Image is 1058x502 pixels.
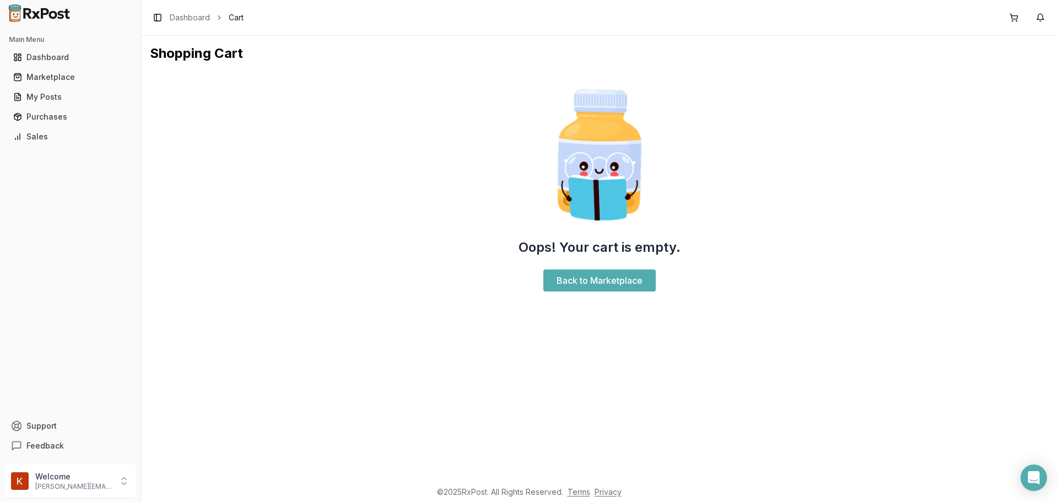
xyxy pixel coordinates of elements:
div: Open Intercom Messenger [1021,465,1047,491]
h2: Oops! Your cart is empty. [519,239,681,256]
button: Feedback [4,436,136,456]
a: Dashboard [9,47,132,67]
a: Purchases [9,107,132,127]
button: Sales [4,128,136,145]
div: Dashboard [13,52,127,63]
a: My Posts [9,87,132,107]
a: Sales [9,127,132,147]
div: Marketplace [13,72,127,83]
img: Smart Pill Bottle [529,84,670,225]
a: Marketplace [9,67,132,87]
h1: Shopping Cart [150,45,1049,62]
button: Marketplace [4,68,136,86]
nav: breadcrumb [170,12,244,23]
p: Welcome [35,471,112,482]
span: Feedback [26,440,64,451]
button: Dashboard [4,48,136,66]
a: Back to Marketplace [543,269,656,292]
button: Purchases [4,108,136,126]
img: User avatar [11,472,29,490]
span: Cart [229,12,244,23]
a: Privacy [595,487,622,496]
img: RxPost Logo [4,4,75,22]
div: Purchases [13,111,127,122]
a: Dashboard [170,12,210,23]
button: Support [4,416,136,436]
div: My Posts [13,91,127,102]
p: [PERSON_NAME][EMAIL_ADDRESS][DOMAIN_NAME] [35,482,112,491]
button: My Posts [4,88,136,106]
div: Sales [13,131,127,142]
a: Terms [568,487,590,496]
h2: Main Menu [9,35,132,44]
